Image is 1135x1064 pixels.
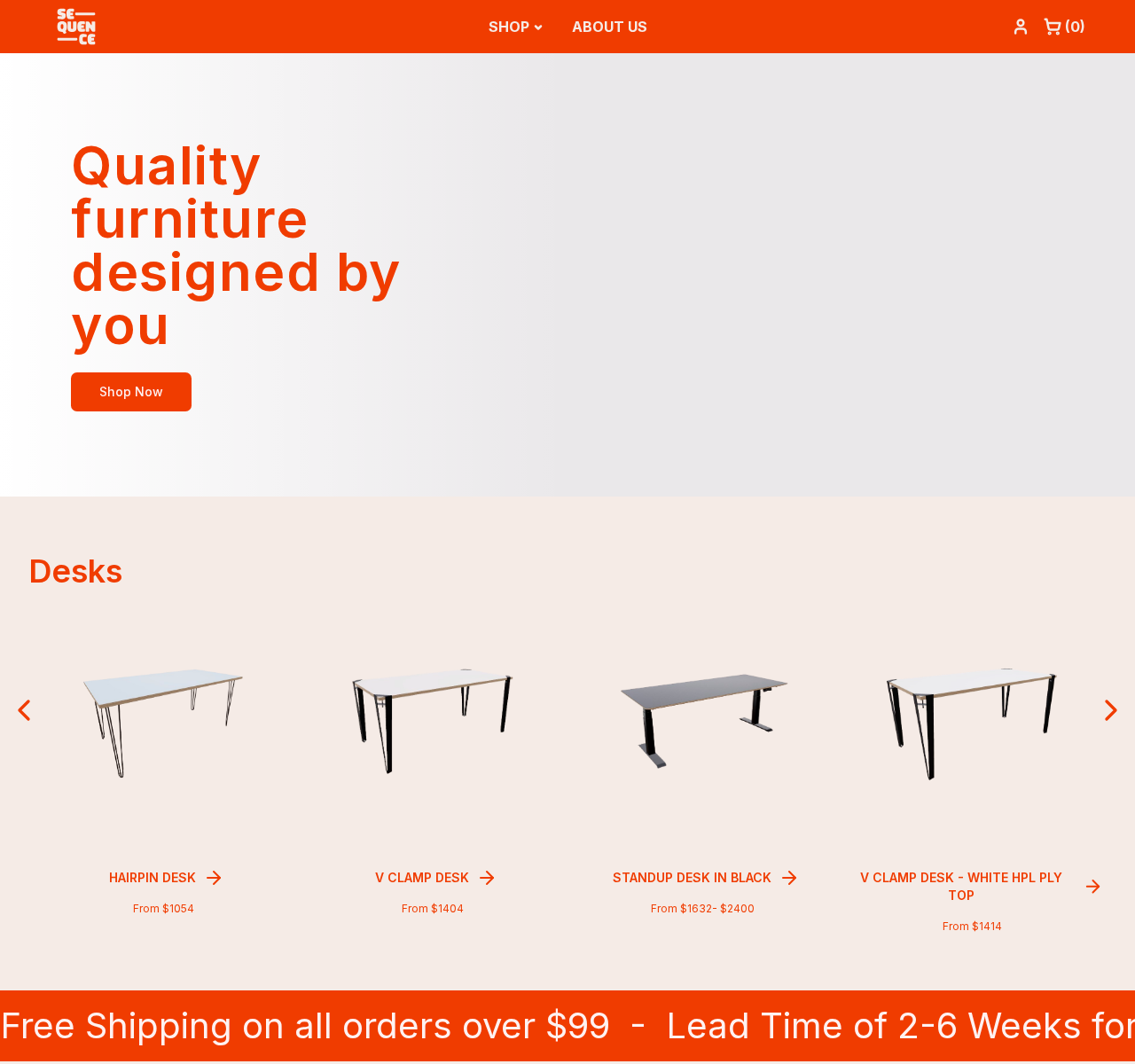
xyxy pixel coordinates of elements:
[610,664,794,783] img: prd
[71,372,192,411] a: Shop Now
[28,553,1107,589] h2: Desks
[567,589,837,916] a: prdStandup Desk in BlackFrom $1632- $2400
[298,902,567,916] p: From $ 1404
[567,902,837,916] p: From $ 1632
[880,662,1064,784] img: prd
[1065,16,1085,37] div: ( 0 )
[567,53,1135,497] video: Your browser does not support the video tag.
[368,862,476,894] h3: V Clamp Desk
[28,902,298,916] p: From $ 1054
[712,902,755,915] span: - $ 2400
[340,666,525,781] img: prd
[28,589,298,916] a: prdHairpin DeskFrom $1054
[606,862,779,894] h3: Standup Desk in Black
[837,919,1107,934] p: From $ 1414
[837,589,1107,934] a: prdV Clamp Desk - white HPL ply topFrom $1414
[71,667,255,781] img: prd
[71,138,497,351] h1: Quality furniture designed by you
[841,862,1083,911] h3: V Clamp Desk - white HPL ply top
[489,2,544,51] button: SHOP
[298,589,567,916] a: prdV Clamp DeskFrom $1404
[572,18,647,35] a: ABOUT US
[102,862,203,894] h3: Hairpin Desk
